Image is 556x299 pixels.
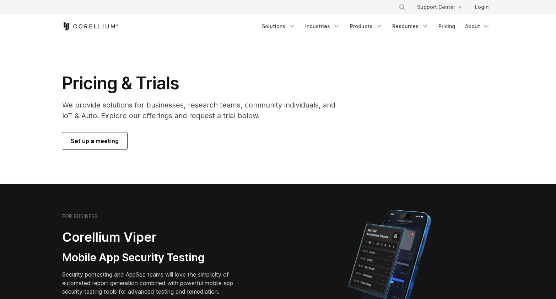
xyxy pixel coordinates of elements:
[62,251,244,264] h3: Mobile App Security Testing
[396,1,409,14] button: Search
[62,22,119,31] a: Corellium Home
[71,137,119,145] span: Set up a meeting
[258,20,299,33] a: Solutions
[346,20,387,33] a: Products
[62,100,345,121] p: We provide solutions for businesses, research teams, community individuals, and IoT & Auto. Explo...
[461,20,494,33] a: About
[62,270,244,296] p: Security pentesting and AppSec teams will love the simplicity of automated report generation comb...
[62,213,98,220] h6: FOR BUSINESS
[390,1,494,14] div: Navigation Menu
[469,1,494,14] a: Login
[62,132,127,149] a: Set up a meeting
[258,20,494,33] div: Navigation Menu
[62,229,244,245] h2: Corellium Viper
[301,20,344,33] a: Industries
[388,20,433,33] a: Resources
[62,73,345,94] h1: Pricing & Trials
[434,20,459,33] a: Pricing
[411,1,466,14] a: Support Center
